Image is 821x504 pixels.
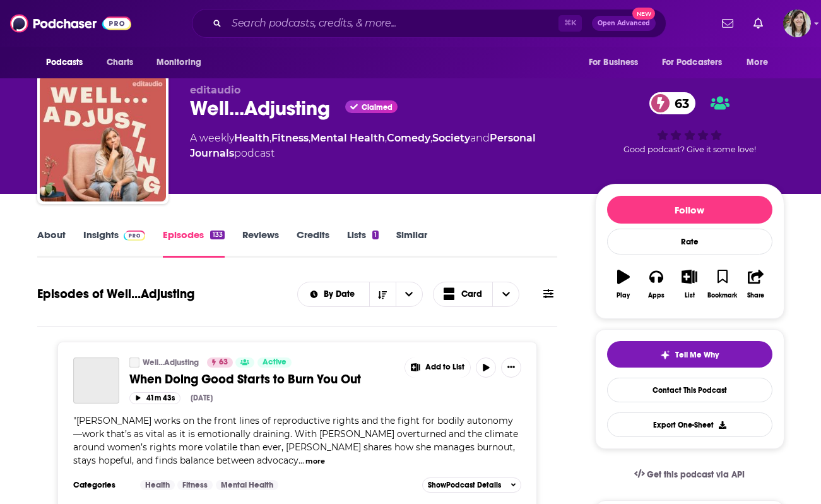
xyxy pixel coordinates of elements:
a: Get this podcast via API [624,459,755,490]
span: editaudio [190,84,240,96]
span: For Business [589,54,639,71]
button: 41m 43s [129,392,180,404]
span: 63 [662,92,695,114]
a: Mental Health [216,480,278,490]
div: 1 [372,231,379,239]
div: Apps [648,292,664,299]
button: Choose View [433,282,520,307]
div: Bookmark [707,292,737,299]
span: Monitoring [157,54,201,71]
button: Show More Button [501,357,521,378]
a: Fitness [177,480,213,490]
span: , [430,132,432,144]
span: More [747,54,768,71]
button: Bookmark [706,261,739,307]
div: [DATE] [191,393,213,402]
span: Claimed [362,104,393,111]
h1: Episodes of Well...Adjusting [37,286,194,302]
a: Charts [98,51,141,75]
span: " [73,415,518,466]
a: Comedy [387,132,430,144]
span: New [632,8,655,20]
span: Good podcast? Give it some love! [623,145,756,154]
span: Tell Me Why [675,350,719,360]
button: Play [607,261,640,307]
button: open menu [738,51,784,75]
span: Active [263,356,286,369]
input: Search podcasts, credits, & more... [227,13,558,33]
span: ... [298,455,304,466]
img: Well...Adjusting [40,75,166,201]
button: open menu [580,51,654,75]
a: Episodes133 [163,229,224,258]
a: Similar [396,229,427,258]
a: Show notifications dropdown [717,13,738,34]
div: Share [747,292,764,299]
span: When Doing Good Starts to Burn You Out [129,371,361,387]
img: Podchaser Pro [124,231,146,241]
a: Active [257,357,292,368]
a: 63 [649,92,695,114]
a: Mental Health [310,132,385,144]
button: Sort Direction [369,282,396,306]
a: Reviews [242,229,279,258]
span: Podcasts [46,54,83,71]
div: Search podcasts, credits, & more... [192,9,666,38]
a: Well...Adjusting [129,357,139,368]
button: tell me why sparkleTell Me Why [607,341,772,368]
a: Society [432,132,470,144]
span: Add to List [425,363,464,372]
span: Card [461,290,482,299]
a: 63 [207,357,233,368]
div: Rate [607,229,772,255]
span: Get this podcast via API [647,469,745,480]
button: more [305,456,325,467]
button: Show profile menu [783,9,811,37]
span: Charts [107,54,134,71]
span: By Date [324,290,359,299]
button: open menu [148,51,218,75]
a: Health [140,480,175,490]
button: Apps [640,261,673,307]
span: , [269,132,271,144]
button: Follow [607,196,772,224]
span: and [470,132,490,144]
a: Show notifications dropdown [748,13,768,34]
button: ShowPodcast Details [422,477,522,493]
button: List [673,261,706,307]
button: open menu [298,290,369,299]
button: Open AdvancedNew [592,16,656,31]
span: For Podcasters [662,54,723,71]
a: Credits [297,229,329,258]
span: ⌘ K [558,15,582,32]
img: Podchaser - Follow, Share and Rate Podcasts [10,11,131,35]
h3: Categories [73,480,130,490]
img: User Profile [783,9,811,37]
a: About [37,229,66,258]
div: A weekly podcast [190,131,575,161]
span: , [309,132,310,144]
h2: Choose List sort [297,282,423,307]
button: Share [739,261,772,307]
div: List [685,292,695,299]
button: open menu [37,51,100,75]
span: 63 [219,356,228,369]
a: Well...Adjusting [143,357,199,368]
button: Show More Button [405,357,471,378]
span: , [385,132,387,144]
a: Lists1 [347,229,379,258]
img: tell me why sparkle [660,350,670,360]
span: [PERSON_NAME] works on the front lines of reproductive rights and the fight for bodily autonomy—w... [73,415,518,466]
div: 63Good podcast? Give it some love! [595,84,784,162]
span: Logged in as devinandrade [783,9,811,37]
a: When Doing Good Starts to Burn You Out [73,357,119,404]
button: Export One-Sheet [607,412,772,437]
button: open menu [654,51,741,75]
a: InsightsPodchaser Pro [83,229,146,258]
a: When Doing Good Starts to Burn You Out [129,371,396,387]
button: open menu [396,282,422,306]
span: Show Podcast Details [428,481,501,489]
